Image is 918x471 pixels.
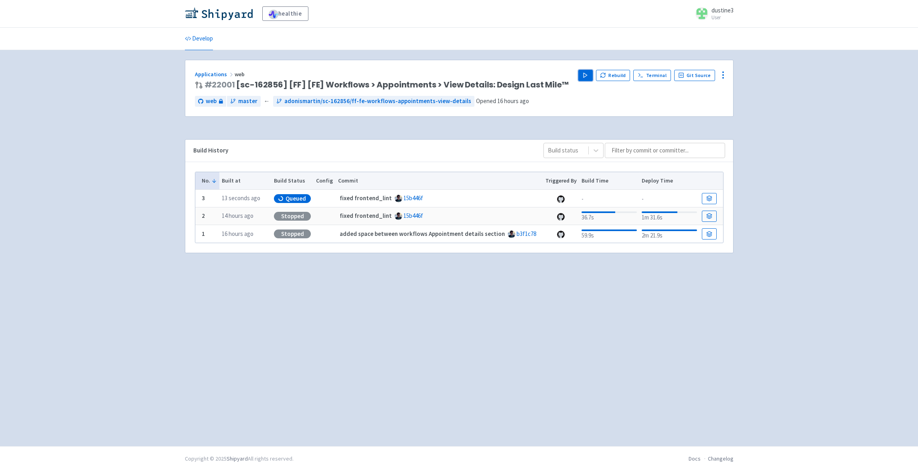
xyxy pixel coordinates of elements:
div: Stopped [274,212,311,221]
span: master [238,97,257,106]
th: Build Time [579,172,639,190]
div: Stopped [274,229,311,238]
img: Shipyard logo [185,7,253,20]
span: web [206,97,217,106]
a: healthie [262,6,308,21]
a: dustine3 User [691,7,734,20]
div: 59.9s [582,228,636,240]
a: master [227,96,261,107]
strong: added space between workflows Appointment details section [340,230,505,238]
span: dustine3 [711,6,734,14]
div: Build History [193,146,531,155]
strong: fixed frontend_lint [340,212,392,219]
a: Build Details [702,228,716,240]
th: Built at [219,172,272,190]
b: 1 [202,230,205,238]
a: Terminal [633,70,671,81]
time: 16 hours ago [222,230,253,238]
small: User [711,15,734,20]
a: Build Details [702,193,716,204]
span: ← [264,97,270,106]
input: Filter by commit or committer... [605,143,725,158]
a: adonismartin/sc-162856/ff-fe-workflows-appointments-view-details [273,96,474,107]
th: Triggered By [543,172,579,190]
button: No. [202,177,217,185]
span: Opened [476,97,529,105]
a: 15b446f [403,212,423,219]
span: Queued [286,195,306,203]
a: Develop [185,28,213,50]
th: Config [314,172,336,190]
b: 3 [202,194,205,202]
button: Rebuild [596,70,630,81]
time: 14 hours ago [222,212,253,219]
button: Play [578,70,593,81]
a: Applications [195,71,235,78]
b: 2 [202,212,205,219]
time: 16 hours ago [497,97,529,105]
th: Build Status [272,172,314,190]
a: b3f1c78 [517,230,536,238]
a: Docs [689,455,701,462]
div: Copyright © 2025 All rights reserved. [185,455,294,463]
a: #22001 [205,79,235,90]
span: web [235,71,246,78]
span: adonismartin/sc-162856/ff-fe-workflows-appointments-view-details [284,97,471,106]
a: 15b446f [403,194,423,202]
strong: fixed frontend_lint [340,194,392,202]
div: - [642,193,697,204]
th: Commit [335,172,543,190]
a: Shipyard [227,455,248,462]
div: 2m 21.9s [642,228,697,240]
a: Git Source [674,70,715,81]
span: [sc-162856] [FF] [FE] Workflows > Appointments > View Details: Design Last Mile™ [205,80,569,89]
th: Deploy Time [639,172,699,190]
div: - [582,193,636,204]
div: 36.7s [582,210,636,222]
a: web [195,96,226,107]
a: Build Details [702,211,716,222]
time: 13 seconds ago [222,194,260,202]
div: 1m 31.6s [642,210,697,222]
a: Changelog [708,455,734,462]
